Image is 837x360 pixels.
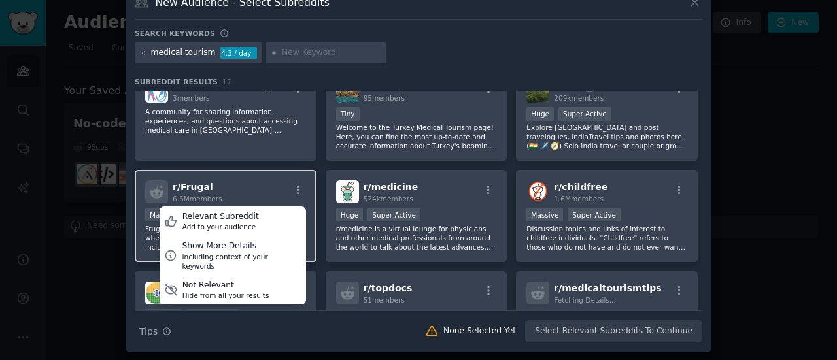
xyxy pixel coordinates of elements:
img: TurkeyMedicalTourism [336,80,359,103]
span: r/ topdocs [364,283,413,293]
div: None Selected Yet [443,325,516,337]
span: r/ medicaltourismtips [554,283,661,293]
div: Massive [526,208,563,221]
p: r/medicine is a virtual lounge for physicians and other medical professionals from around the wor... [336,224,497,252]
div: Super Active [186,309,239,323]
span: Subreddit Results [135,77,218,86]
div: Show More Details [182,240,301,252]
button: Tips [135,320,176,343]
span: Tips [139,325,158,338]
div: Tiny [336,107,360,121]
span: r/ childfree [554,182,607,192]
div: Super Active [367,208,420,221]
span: r/ TurkeyMedicalTourism [364,81,486,91]
img: IndiaSpeaks [145,282,168,304]
span: r/ medicine [364,182,418,192]
div: 4.3 / day [220,47,257,59]
p: Frugality is the mental approach we each take when considering our resource allocations. It inclu... [145,224,306,252]
p: Welcome to the Turkey Medical Tourism page! Here, you can find the most up-to-date and accurate i... [336,123,497,150]
img: ChinaMedicalSupport [145,80,168,103]
input: New Keyword [282,47,381,59]
h3: Search keywords [135,29,215,38]
img: childfree [526,180,549,203]
div: Huge [336,208,364,221]
img: india_tourism [526,80,549,103]
span: r/ india_tourism [554,81,632,91]
span: Fetching Details... [554,296,615,304]
div: Hide from all your results [182,291,269,300]
span: r/ Frugal [173,182,213,192]
div: Massive [145,208,182,221]
div: Add to your audience [182,222,259,231]
span: 95 members [364,94,405,102]
div: Huge [526,107,554,121]
span: r/ ChinaMedicalSupport [173,81,291,91]
span: 17 [222,78,231,86]
p: Discussion topics and links of interest to childfree individuals. "Childfree" refers to those who... [526,224,687,252]
p: A community for sharing information, experiences, and questions about accessing medical care in [... [145,107,306,135]
span: 1.6M members [554,195,604,203]
span: 209k members [554,94,604,102]
p: Explore [GEOGRAPHIC_DATA] and post travelogues, IndiaTravel tips and photos here. (🇮🇳 ✈️ 🧭) Solo ... [526,123,687,150]
img: medicine [336,180,359,203]
span: 6.6M members [173,195,222,203]
span: 524k members [364,195,413,203]
span: 51 members [364,296,405,304]
div: Including context of your keywords [182,252,301,270]
div: medical tourism [151,47,216,59]
div: Super Active [568,208,621,221]
div: Relevant Subreddit [182,211,259,223]
div: Massive [145,309,182,323]
div: Not Relevant [182,280,269,291]
p: Rating doctors for cosmetic surgery [336,309,497,318]
span: 3 members [173,94,210,102]
div: Super Active [558,107,611,121]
